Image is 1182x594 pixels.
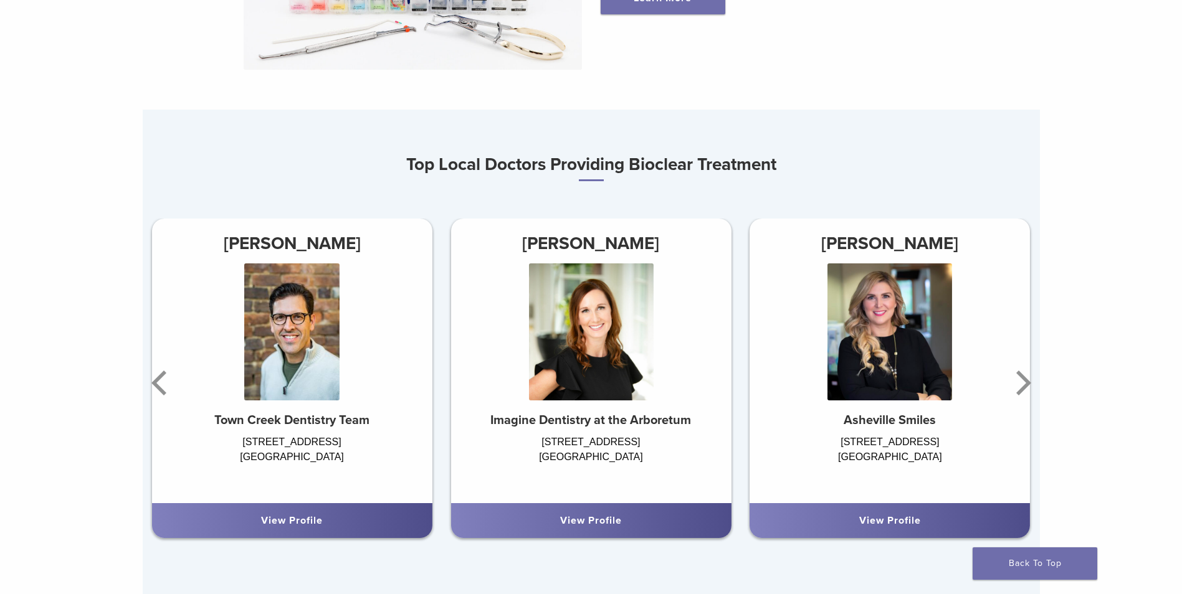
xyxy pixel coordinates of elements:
a: View Profile [560,514,622,527]
strong: Imagine Dentistry at the Arboretum [490,413,691,428]
a: Back To Top [973,547,1097,580]
img: Dr. Rebekkah Merrell [827,263,952,400]
a: View Profile [261,514,323,527]
div: [STREET_ADDRESS] [GEOGRAPHIC_DATA] [750,435,1030,491]
a: View Profile [859,514,921,527]
div: [STREET_ADDRESS] [GEOGRAPHIC_DATA] [450,435,731,491]
h3: Top Local Doctors Providing Bioclear Treatment [143,149,1040,181]
strong: Town Creek Dentistry Team [214,413,369,428]
strong: Asheville Smiles [844,413,936,428]
h3: [PERSON_NAME] [750,229,1030,258]
button: Previous [149,346,174,420]
img: Dr. Jeffrey Beeler [244,263,340,400]
h3: [PERSON_NAME] [152,229,432,258]
img: Dr. Ann Coambs [528,263,653,400]
h3: [PERSON_NAME] [450,229,731,258]
div: [STREET_ADDRESS] [GEOGRAPHIC_DATA] [152,435,432,491]
button: Next [1009,346,1034,420]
